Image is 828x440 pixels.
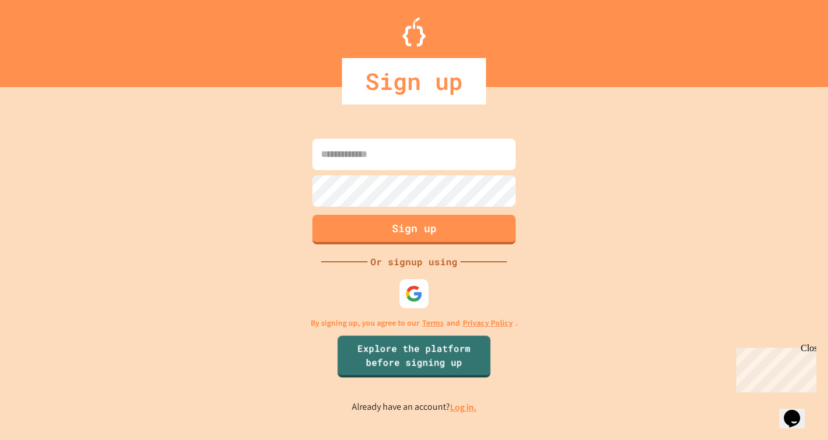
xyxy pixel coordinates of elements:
[352,400,477,414] p: Already have an account?
[405,285,423,302] img: google-icon.svg
[311,317,518,329] p: By signing up, you agree to our and .
[337,336,490,377] a: Explore the platform before signing up
[732,343,816,392] iframe: chat widget
[402,17,426,46] img: Logo.svg
[312,215,516,244] button: Sign up
[779,394,816,428] iframe: chat widget
[5,5,80,74] div: Chat with us now!Close
[450,401,477,413] a: Log in.
[463,317,513,329] a: Privacy Policy
[422,317,444,329] a: Terms
[368,255,460,269] div: Or signup using
[342,58,486,104] div: Sign up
